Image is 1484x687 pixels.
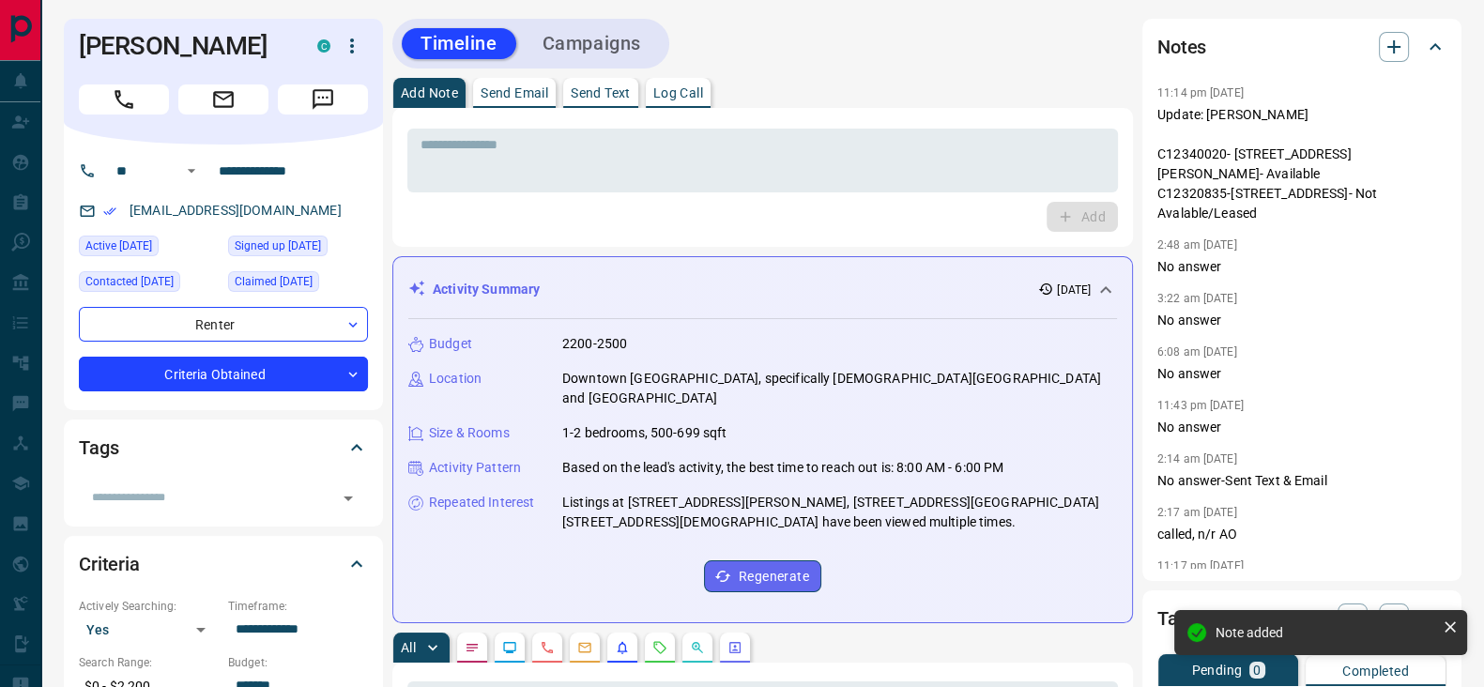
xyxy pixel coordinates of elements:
[562,493,1117,532] p: Listings at [STREET_ADDRESS][PERSON_NAME], [STREET_ADDRESS][GEOGRAPHIC_DATA][STREET_ADDRESS][DEMO...
[562,369,1117,408] p: Downtown [GEOGRAPHIC_DATA], specifically [DEMOGRAPHIC_DATA][GEOGRAPHIC_DATA] and [GEOGRAPHIC_DATA]
[1057,282,1091,298] p: [DATE]
[79,654,219,671] p: Search Range:
[317,39,330,53] div: condos.ca
[540,640,555,655] svg: Calls
[1157,238,1237,252] p: 2:48 am [DATE]
[235,237,321,255] span: Signed up [DATE]
[433,280,540,299] p: Activity Summary
[228,654,368,671] p: Budget:
[1342,664,1409,678] p: Completed
[1157,603,1205,634] h2: Tasks
[79,598,219,615] p: Actively Searching:
[1157,292,1237,305] p: 3:22 am [DATE]
[79,549,140,579] h2: Criteria
[571,86,631,99] p: Send Text
[228,236,368,262] div: Fri Mar 07 2025
[79,31,289,61] h1: [PERSON_NAME]
[690,640,705,655] svg: Opportunities
[653,86,703,99] p: Log Call
[85,272,174,291] span: Contacted [DATE]
[180,160,203,182] button: Open
[85,237,152,255] span: Active [DATE]
[228,271,368,298] div: Sun Mar 23 2025
[228,598,368,615] p: Timeframe:
[401,86,458,99] p: Add Note
[1157,559,1244,572] p: 11:17 pm [DATE]
[1157,399,1244,412] p: 11:43 pm [DATE]
[1191,664,1242,677] p: Pending
[429,334,472,354] p: Budget
[1157,105,1446,223] p: Update: [PERSON_NAME] C12340020- [STREET_ADDRESS][PERSON_NAME]- Available C12320835-[STREET_ADDRE...
[1157,364,1446,384] p: No answer
[615,640,630,655] svg: Listing Alerts
[481,86,548,99] p: Send Email
[1157,86,1244,99] p: 11:14 pm [DATE]
[1157,24,1446,69] div: Notes
[1157,471,1446,491] p: No answer-Sent Text & Email
[79,236,219,262] div: Fri Aug 15 2025
[429,369,482,389] p: Location
[79,425,368,470] div: Tags
[429,493,534,512] p: Repeated Interest
[79,433,118,463] h2: Tags
[652,640,667,655] svg: Requests
[1157,32,1206,62] h2: Notes
[562,423,727,443] p: 1-2 bedrooms, 500-699 sqft
[1157,311,1446,330] p: No answer
[103,205,116,218] svg: Email Verified
[1157,596,1446,641] div: Tasks
[524,28,660,59] button: Campaigns
[1157,418,1446,437] p: No answer
[429,423,510,443] p: Size & Rooms
[79,271,219,298] div: Sat Aug 16 2025
[79,615,219,645] div: Yes
[1157,257,1446,277] p: No answer
[1216,625,1435,640] div: Note added
[79,542,368,587] div: Criteria
[502,640,517,655] svg: Lead Browsing Activity
[79,307,368,342] div: Renter
[335,485,361,511] button: Open
[429,458,521,478] p: Activity Pattern
[79,84,169,114] span: Call
[465,640,480,655] svg: Notes
[1157,345,1237,359] p: 6:08 am [DATE]
[1157,452,1237,466] p: 2:14 am [DATE]
[130,203,342,218] a: [EMAIL_ADDRESS][DOMAIN_NAME]
[1157,506,1237,519] p: 2:17 am [DATE]
[1253,664,1261,677] p: 0
[704,560,821,592] button: Regenerate
[235,272,313,291] span: Claimed [DATE]
[402,28,516,59] button: Timeline
[562,334,627,354] p: 2200-2500
[178,84,268,114] span: Email
[278,84,368,114] span: Message
[577,640,592,655] svg: Emails
[408,272,1117,307] div: Activity Summary[DATE]
[401,641,416,654] p: All
[562,458,1003,478] p: Based on the lead's activity, the best time to reach out is: 8:00 AM - 6:00 PM
[727,640,742,655] svg: Agent Actions
[1157,525,1446,544] p: called, n/r AO
[79,357,368,391] div: Criteria Obtained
